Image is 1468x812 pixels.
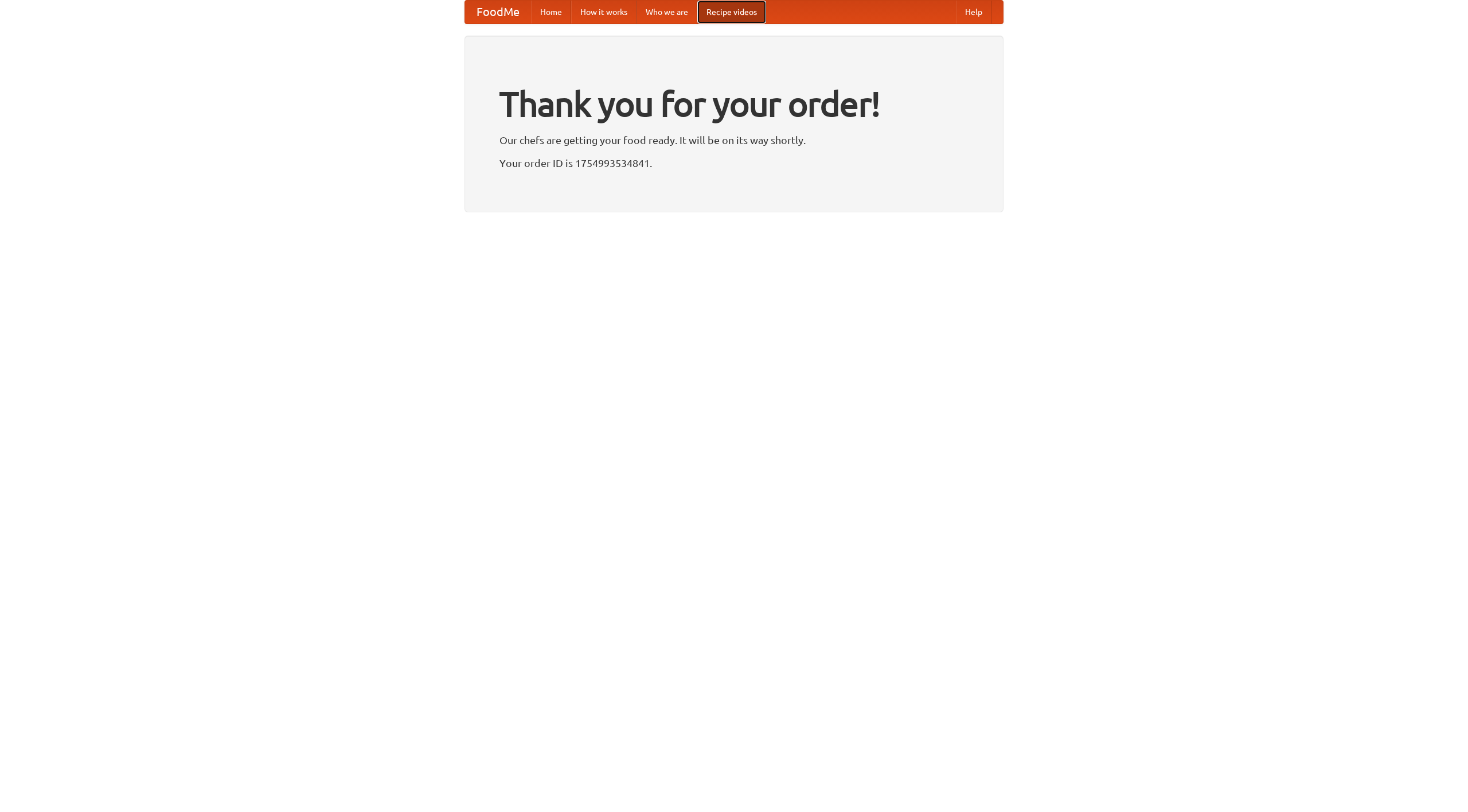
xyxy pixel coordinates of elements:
a: Recipe videos [697,1,766,24]
p: Your order ID is 1754993534841. [499,154,969,172]
a: FoodMe [465,1,531,24]
a: Who we are [637,1,697,24]
h1: Thank you for your order! [499,76,969,131]
a: Home [531,1,571,24]
a: Help [956,1,991,24]
a: How it works [571,1,637,24]
p: Our chefs are getting your food ready. It will be on its way shortly. [499,131,969,149]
